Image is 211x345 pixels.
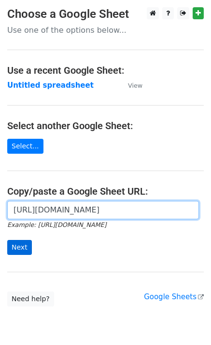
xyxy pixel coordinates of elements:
h4: Use a recent Google Sheet: [7,65,204,76]
h4: Copy/paste a Google Sheet URL: [7,186,204,197]
small: Example: [URL][DOMAIN_NAME] [7,221,106,228]
a: View [118,81,142,90]
a: Google Sheets [144,292,204,301]
h4: Select another Google Sheet: [7,120,204,132]
iframe: Chat Widget [163,299,211,345]
a: Need help? [7,292,54,306]
input: Paste your Google Sheet URL here [7,201,199,219]
input: Next [7,240,32,255]
p: Use one of the options below... [7,25,204,35]
a: Select... [7,139,43,154]
small: View [128,82,142,89]
a: Untitled spreadsheet [7,81,94,90]
h3: Choose a Google Sheet [7,7,204,21]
